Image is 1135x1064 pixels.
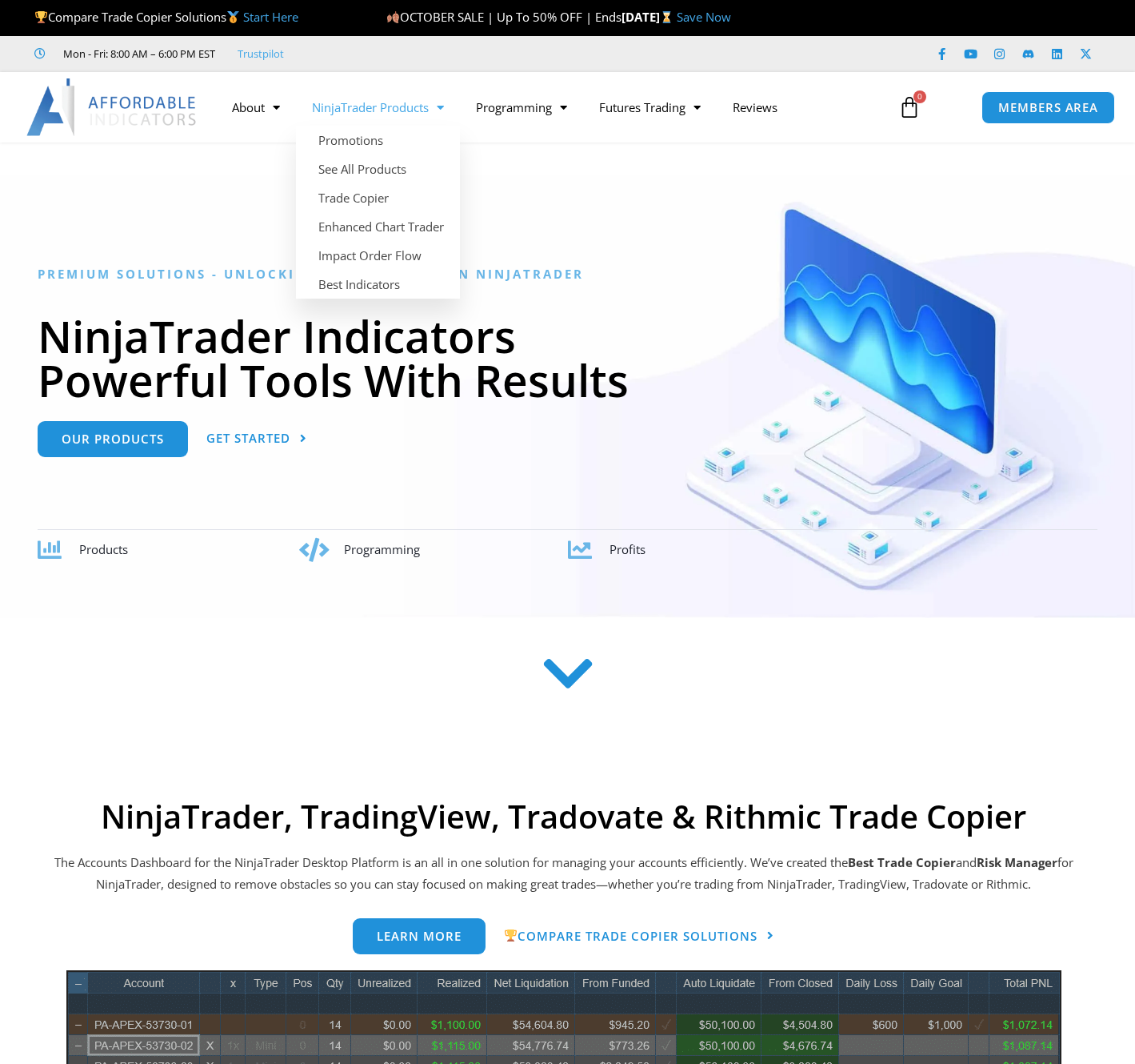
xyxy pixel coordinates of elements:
[59,44,215,63] span: Mon - Fri: 8:00 AM – 6:00 PM EST
[38,421,188,457] a: Our Products
[52,852,1076,897] p: The Accounts Dashboard for the NinjaTrader Desktop Platform is an all in one solution for managin...
[387,11,399,23] img: 🍂
[874,84,945,130] a: 0
[38,314,1097,402] h1: NinjaTrader Indicators Powerful Tools With Results
[227,11,239,23] img: 🥇
[460,89,583,126] a: Programming
[386,9,621,25] span: OCTOBER SALE | Up To 50% OFF | Ends
[353,918,486,954] a: Learn more
[296,212,460,241] a: Enhanced Chart Trader
[677,9,731,25] a: Save Now
[504,918,774,955] a: 🏆Compare Trade Copier Solutions
[296,89,460,126] a: NinjaTrader Products
[62,433,164,445] span: Our Products
[206,432,290,444] span: Get Started
[296,270,460,299] a: Best Indicators
[848,854,956,870] b: Best Trade Copier
[296,126,460,299] ul: NinjaTrader Products
[238,44,284,63] a: Trustpilot
[981,91,1115,124] a: MEMBERS AREA
[913,90,926,103] span: 0
[296,126,460,155] a: Promotions
[216,89,296,126] a: About
[621,9,677,25] strong: [DATE]
[243,9,298,25] a: Start Here
[583,89,717,126] a: Futures Trading
[296,155,460,183] a: See All Products
[504,929,757,942] span: Compare Trade Copier Solutions
[296,183,460,212] a: Trade Copier
[216,89,885,126] nav: Menu
[35,11,47,23] img: 🏆
[344,541,420,557] span: Programming
[52,797,1076,836] h2: NinjaTrader, TradingView, Tradovate & Rithmic Trade Copier
[998,102,1098,114] span: MEMBERS AREA
[505,929,517,942] img: 🏆
[661,11,673,23] img: ⌛
[377,930,462,942] span: Learn more
[206,421,307,457] a: Get Started
[34,9,298,25] span: Compare Trade Copier Solutions
[38,267,1097,282] h6: Premium Solutions - Unlocking the Potential in NinjaTrader
[977,854,1057,870] strong: Risk Manager
[717,89,793,126] a: Reviews
[26,78,198,136] img: LogoAI | Affordable Indicators – NinjaTrader
[609,541,645,557] span: Profits
[79,541,128,557] span: Products
[296,241,460,270] a: Impact Order Flow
